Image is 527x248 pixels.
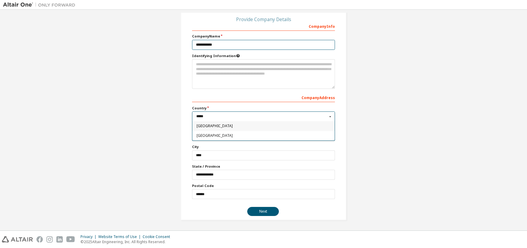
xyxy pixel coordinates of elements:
[197,134,331,137] span: [GEOGRAPHIC_DATA]
[80,234,98,239] div: Privacy
[192,164,335,169] label: State / Province
[192,144,335,149] label: City
[66,236,75,243] img: youtube.svg
[192,18,335,21] div: Provide Company Details
[197,124,331,128] span: [GEOGRAPHIC_DATA]
[80,239,174,244] p: © 2025 Altair Engineering, Inc. All Rights Reserved.
[36,236,43,243] img: facebook.svg
[192,92,335,102] div: Company Address
[143,234,174,239] div: Cookie Consent
[2,236,33,243] img: altair_logo.svg
[247,207,279,216] button: Next
[3,2,78,8] img: Altair One
[56,236,63,243] img: linkedin.svg
[192,183,335,188] label: Postal Code
[192,21,335,31] div: Company Info
[46,236,53,243] img: instagram.svg
[192,34,335,39] label: Company Name
[192,106,335,111] label: Country
[98,234,143,239] div: Website Terms of Use
[192,53,335,58] label: Please provide any information that will help our support team identify your company. Email and n...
